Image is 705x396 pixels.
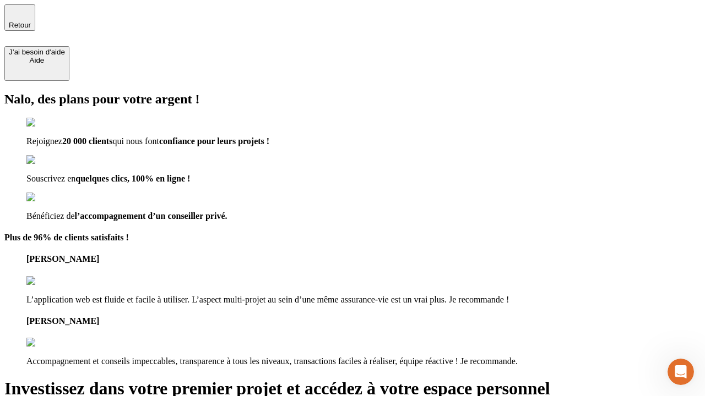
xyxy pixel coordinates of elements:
h4: [PERSON_NAME] [26,254,701,264]
div: J’ai besoin d'aide [9,48,65,56]
h4: Plus de 96% de clients satisfaits ! [4,233,701,243]
button: J’ai besoin d'aideAide [4,46,69,81]
span: quelques clics, 100% en ligne ! [75,174,190,183]
h2: Nalo, des plans pour votre argent ! [4,92,701,107]
span: l’accompagnement d’un conseiller privé. [75,211,227,221]
button: Retour [4,4,35,31]
iframe: Intercom live chat [668,359,694,385]
h4: [PERSON_NAME] [26,316,701,326]
div: Aide [9,56,65,64]
img: checkmark [26,193,74,202]
span: Rejoignez [26,136,62,146]
p: Accompagnement et conseils impeccables, transparence à tous les niveaux, transactions faciles à r... [26,356,701,366]
span: qui nous font [112,136,159,146]
img: reviews stars [26,338,81,348]
span: confiance pour leurs projets ! [159,136,269,146]
span: 20 000 clients [62,136,113,146]
img: checkmark [26,118,74,128]
span: Souscrivez en [26,174,75,183]
span: Bénéficiez de [26,211,75,221]
img: checkmark [26,155,74,165]
img: reviews stars [26,276,81,286]
span: Retour [9,21,31,29]
p: L’application web est fluide et facile à utiliser. L’aspect multi-projet au sein d’une même assur... [26,295,701,305]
